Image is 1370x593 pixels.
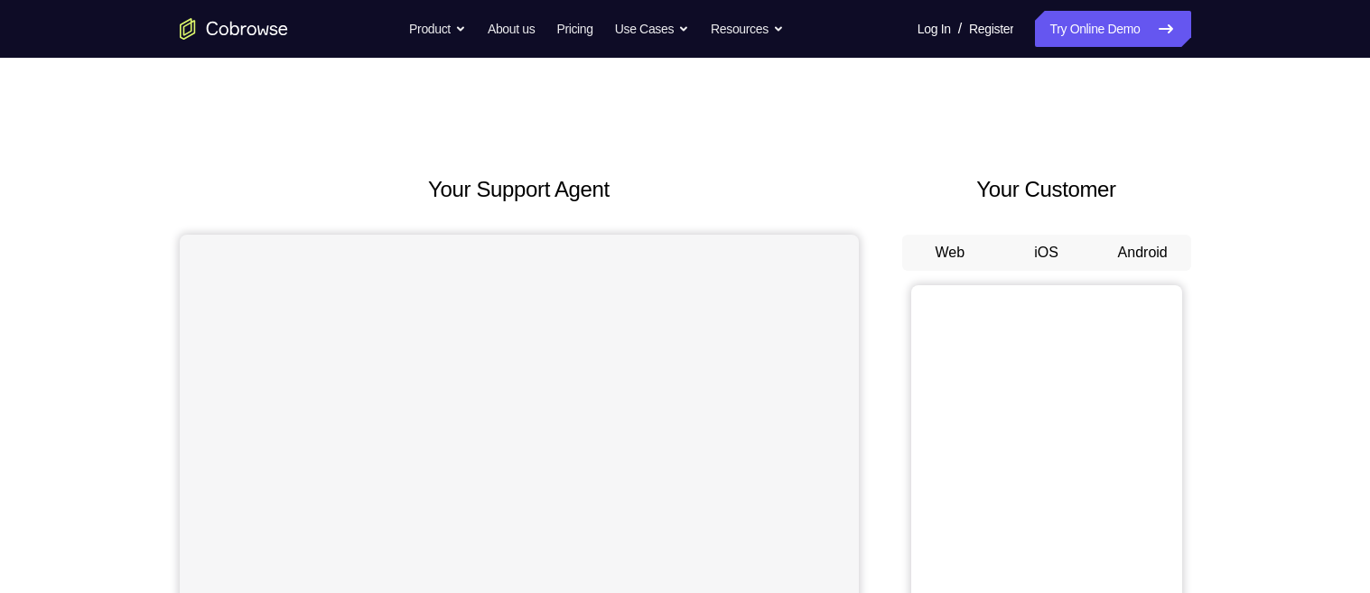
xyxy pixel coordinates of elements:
[556,11,592,47] a: Pricing
[1035,11,1190,47] a: Try Online Demo
[918,11,951,47] a: Log In
[488,11,535,47] a: About us
[1095,235,1191,271] button: Android
[180,173,859,206] h2: Your Support Agent
[409,11,466,47] button: Product
[180,18,288,40] a: Go to the home page
[615,11,689,47] button: Use Cases
[902,173,1191,206] h2: Your Customer
[969,11,1013,47] a: Register
[711,11,784,47] button: Resources
[958,18,962,40] span: /
[998,235,1095,271] button: iOS
[902,235,999,271] button: Web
